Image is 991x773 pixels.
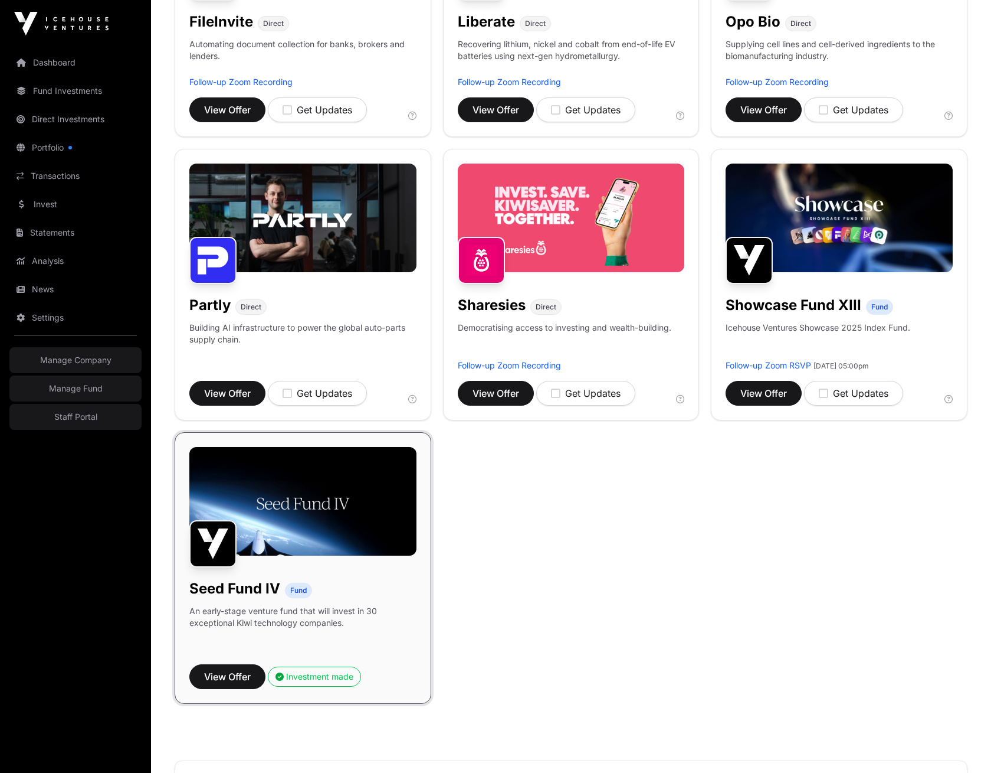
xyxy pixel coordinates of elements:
h1: Sharesies [458,296,526,315]
h1: Liberate [458,12,515,31]
p: An early-stage venture fund that will invest in 30 exceptional Kiwi technology companies. [189,605,416,629]
button: Get Updates [268,381,367,406]
a: Manage Company [9,347,142,373]
a: Manage Fund [9,376,142,402]
span: View Offer [204,386,251,400]
p: Democratising access to investing and wealth-building. [458,322,671,360]
a: Direct Investments [9,106,142,132]
img: Showcase-Fund-Banner-1.jpg [726,164,953,272]
button: Get Updates [804,381,903,406]
img: Sharesies [458,237,505,284]
a: Follow-up Zoom Recording [458,77,561,87]
span: View Offer [204,103,251,117]
div: Get Updates [283,386,352,400]
img: Seed-Fund-4_Banner.jpg [189,447,416,556]
span: View Offer [472,103,519,117]
img: Partly [189,237,237,284]
a: Follow-up Zoom Recording [458,360,561,370]
span: Direct [790,19,811,28]
span: Direct [241,302,261,312]
a: Staff Portal [9,404,142,430]
a: Fund Investments [9,78,142,104]
button: View Offer [458,97,534,122]
span: Direct [525,19,546,28]
h1: Showcase Fund XIII [726,296,861,315]
button: Get Updates [268,97,367,122]
h1: Partly [189,296,231,315]
a: News [9,276,142,302]
button: Investment made [268,667,361,687]
h1: Seed Fund IV [189,579,280,598]
button: View Offer [189,664,265,689]
button: View Offer [458,381,534,406]
span: Direct [536,302,556,312]
a: Portfolio [9,135,142,161]
button: View Offer [726,97,802,122]
div: Get Updates [819,386,888,400]
button: Get Updates [536,97,635,122]
span: View Offer [740,386,787,400]
h1: Opo Bio [726,12,780,31]
button: Get Updates [804,97,903,122]
p: Automating document collection for banks, brokers and lenders. [189,38,416,76]
a: Statements [9,220,142,246]
span: [DATE] 05:00pm [813,361,869,370]
div: Get Updates [551,103,621,117]
a: Analysis [9,248,142,274]
p: Supplying cell lines and cell-derived ingredients to the biomanufacturing industry. [726,38,953,62]
img: Showcase Fund XIII [726,237,773,284]
div: Get Updates [819,103,888,117]
div: Get Updates [283,103,352,117]
p: Building AI infrastructure to power the global auto-parts supply chain. [189,322,416,360]
a: Settings [9,305,142,331]
a: Transactions [9,163,142,189]
span: Fund [871,302,888,312]
button: View Offer [189,97,265,122]
div: Investment made [275,671,353,683]
span: Fund [290,586,307,595]
p: Icehouse Ventures Showcase 2025 Index Fund. [726,322,910,334]
img: Seed Fund IV [189,520,237,567]
img: Icehouse Ventures Logo [14,12,109,35]
span: Direct [263,19,284,28]
button: Get Updates [536,381,635,406]
img: Partly-Banner.jpg [189,164,416,272]
a: Follow-up Zoom RSVP [726,360,811,370]
span: View Offer [472,386,519,400]
p: Recovering lithium, nickel and cobalt from end-of-life EV batteries using next-gen hydrometallurgy. [458,38,685,76]
span: View Offer [740,103,787,117]
a: Invest [9,191,142,217]
img: Sharesies-Banner.jpg [458,164,685,272]
span: View Offer [204,670,251,684]
h1: FileInvite [189,12,253,31]
iframe: Chat Widget [932,716,991,773]
a: Follow-up Zoom Recording [189,77,293,87]
a: Dashboard [9,50,142,76]
button: View Offer [726,381,802,406]
a: Follow-up Zoom Recording [726,77,829,87]
button: View Offer [189,381,265,406]
div: Get Updates [551,386,621,400]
